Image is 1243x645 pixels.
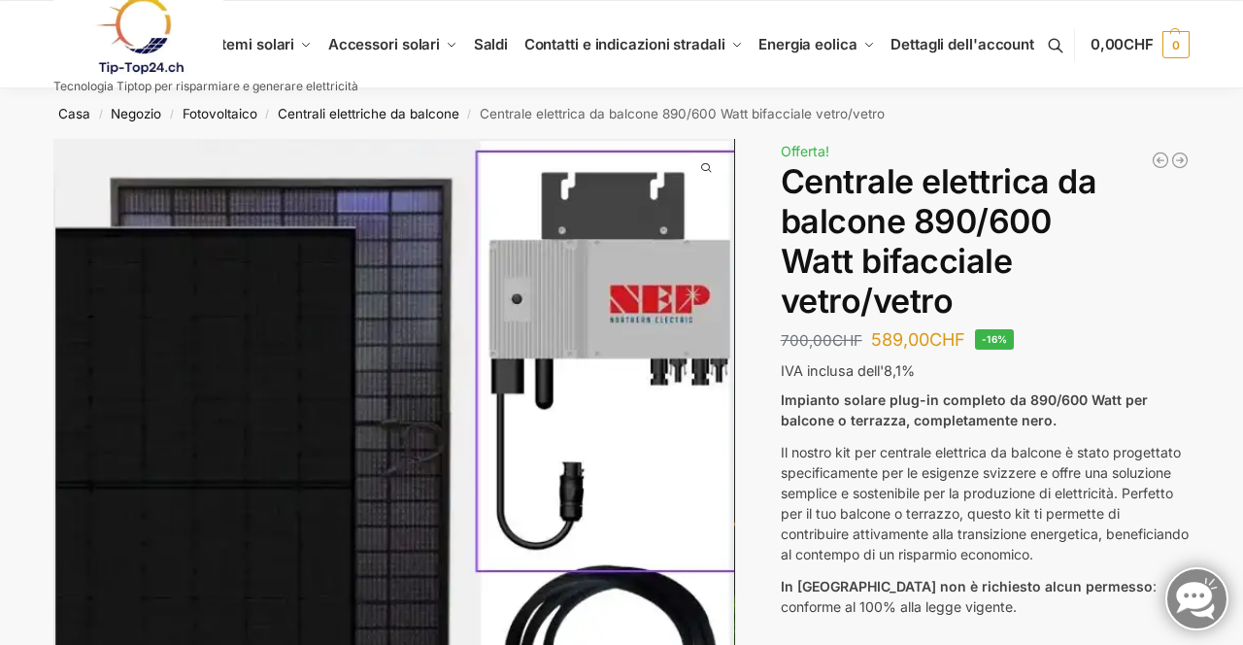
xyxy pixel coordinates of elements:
a: Impianto solare da 890/600 Watt + batteria di accumulo da 2,7 KW, senza autorizzazione [1151,151,1170,170]
a: Centrali elettriche da balcone [278,106,459,121]
font: / [265,108,269,120]
nav: Briciole di pane [19,88,1225,139]
font: CHF [929,329,965,350]
a: Casa [58,106,90,121]
font: Saldi [474,35,509,53]
font: Impianto solare plug-in completo da 890/600 Watt per balcone o terrazza, completamente nero. [781,391,1148,428]
font: CHF [1124,35,1154,53]
font: : conforme al 100% alla legge vigente. [781,578,1157,615]
font: / [170,108,174,120]
font: / [99,108,103,120]
font: Il nostro kit per centrale elettrica da balcone è stato progettato specificamente per le esigenze... [781,444,1189,562]
font: Dettagli dell'account [890,35,1034,53]
a: Negozio [111,106,161,121]
font: -16% [982,333,1008,345]
font: / [467,108,471,120]
font: Accessori solari [328,35,440,53]
a: Energia eolica [751,1,883,88]
font: CHF [832,331,862,350]
a: 0,00CHF 0 [1091,16,1190,74]
font: Offerta! [781,143,829,159]
font: Tecnologia Tiptop per risparmiare e generare elettricità [53,79,358,93]
a: Dettagli dell'account [883,1,1042,88]
font: 0 [1172,38,1179,52]
a: Saldi [465,1,516,88]
font: In [GEOGRAPHIC_DATA] non è richiesto alcun permesso [781,578,1153,594]
font: Centrale elettrica da balcone 890/600 Watt bifacciale vetro/vetro [781,161,1097,320]
a: Stazione elettrica a spina 890/600 Watt, con supporto per terrazza, consegna inclusa [1170,151,1190,170]
a: Contatti e indicazioni stradali [516,1,750,88]
font: 589,00 [871,329,929,350]
font: 700,00 [781,331,832,350]
font: Energia eolica [758,35,857,53]
font: IVA inclusa dell'8,1% [781,362,915,379]
a: Fotovoltaico [183,106,257,121]
font: 0,00 [1091,35,1125,53]
a: Accessori solari [320,1,466,88]
font: Centrale elettrica da balcone 890/600 Watt bifacciale vetro/vetro [480,106,885,121]
font: Contatti e indicazioni stradali [524,35,725,53]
